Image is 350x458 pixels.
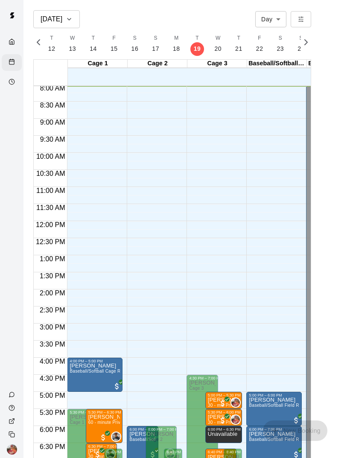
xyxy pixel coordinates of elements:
span: 30 - min Private Lesson [208,420,256,425]
span: All customers have paid [219,399,227,408]
div: 6:00 PM – 7:00 PM [249,427,284,432]
span: 1:00 PM [38,255,67,263]
div: 5:00 PM – 6:00 PM [249,393,284,397]
button: S17 [145,32,166,56]
span: 8:00 AM [38,85,67,92]
img: Rick White [7,444,17,455]
div: 6:00 PM – 7:00 PM [148,427,183,432]
span: T [50,34,53,43]
span: W [70,34,75,43]
p: 15 [111,44,118,53]
span: All customers have paid [99,433,108,442]
p: 18 [173,44,180,53]
span: Baseball/Softball Cage Rental (Pitching Hand-fed Machine) [70,369,190,373]
span: S [133,34,137,43]
span: All customers have paid [219,416,227,425]
div: 6:40 PM – 7:40 PM [107,450,142,454]
span: S [299,34,303,43]
span: 6:30 PM [38,443,67,450]
span: All customers have paid [113,382,121,391]
div: 5:30 PM – 6:00 PM [208,410,243,414]
span: 3:00 PM [38,324,67,331]
span: Cage 3 [189,386,204,391]
button: T19 [187,32,208,56]
div: 6:40 PM – 7:40 PM [208,450,243,454]
button: F15 [104,32,125,56]
span: W [216,34,221,43]
a: View public page [2,414,23,428]
div: 6:00 PM – 7:00 PM [129,427,164,432]
span: 2:00 PM [38,289,67,297]
p: 16 [131,44,139,53]
span: 30 - min Private Lesson [208,403,256,408]
button: S16 [125,32,146,56]
span: 6:00 PM [38,426,67,433]
button: S24 [291,32,312,56]
span: 12:00 PM [34,221,67,228]
button: T12 [41,32,62,56]
span: T [92,34,95,43]
span: 4:30 PM [38,375,67,382]
div: Nick Jackson [111,432,121,442]
button: W13 [62,32,83,56]
div: Cage 1 [68,60,128,68]
div: 6:40 PM – 7:40 PM [226,450,261,454]
span: Cage 1 [70,420,84,425]
span: 4:00 PM [38,358,67,365]
p: 23 [277,44,284,53]
div: 5:30 PM – 8:30 PM [70,410,105,414]
span: 11:00 AM [34,187,67,194]
p: 17 [152,44,159,53]
a: Contact Us [2,388,23,401]
a: Visit help center [2,401,23,414]
span: 5:30 PM [38,409,67,416]
span: Rick White [234,414,241,425]
div: Cage 2 [128,60,187,68]
h6: [DATE] [41,13,62,25]
div: 5:30 PM – 6:30 PM [88,410,123,414]
span: Baseball/Softball Cage Rental (Pitching Hand-fed Machine) [129,437,249,442]
p: 24 [297,44,305,53]
div: 6:00 PM – 6:30 PM [208,427,243,432]
span: 9:00 AM [38,119,67,126]
span: S [279,34,282,43]
div: 5:00 PM – 6:00 PM: Mason Nichols [246,392,302,426]
span: 60 - minute Private Lesson [88,420,143,425]
p: 14 [90,44,97,53]
button: [DATE] [33,10,80,28]
p: 20 [214,44,222,53]
div: Rick White [230,414,241,425]
p: 19 [194,44,201,53]
button: T21 [228,32,249,56]
span: S [154,34,157,43]
div: 4:30 PM – 7:00 PM [189,376,224,380]
span: 12:30 PM [34,238,67,245]
span: T [195,34,199,43]
p: 13 [69,44,76,53]
span: T [237,34,241,43]
button: T14 [83,32,104,56]
div: 6:30 PM – 7:00 PM [88,444,123,449]
div: 4:00 PM – 5:00 PM: Jeff Wachtel [67,358,122,392]
div: 6:40 PM – 7:40 PM [166,450,201,454]
span: M [174,34,178,43]
p: 12 [48,44,55,53]
div: 5:30 PM – 6:00 PM: RC Rogers [205,409,242,426]
span: F [258,34,261,43]
button: M18 [166,32,187,56]
div: 5:00 PM – 5:30 PM [208,393,243,397]
span: 11:30 AM [34,204,67,211]
span: All customers have paid [292,416,300,425]
div: Cage 3 [187,60,247,68]
img: Rick White [231,398,240,407]
img: Rick White [231,415,240,424]
span: Rick White [234,397,241,408]
div: 5:00 PM – 5:30 PM: Wyatt Betterton [205,392,242,409]
div: 6:00 PM – 6:30 PM: Unavailable [205,426,242,443]
span: 10:30 AM [34,170,67,177]
div: Copy public page link [2,428,23,441]
button: F22 [249,32,270,56]
div: 5:30 PM – 6:30 PM: James Comley [86,409,123,443]
span: 8:30 AM [38,102,67,109]
p: 21 [235,44,242,53]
